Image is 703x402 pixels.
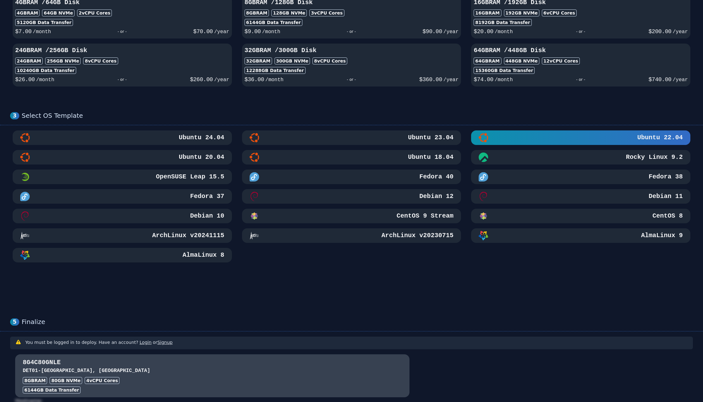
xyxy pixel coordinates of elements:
div: 8192 GB Data Transfer [474,19,531,26]
div: 4GB RAM [15,9,39,16]
h3: You must be logged in to deploy. Have an account? or [25,339,173,345]
span: /year [673,77,688,83]
button: 32GBRAM /300GB Disk32GBRAM300GB NVMe8vCPU Cores12288GB Data Transfer$36.00/month- or -$360.00/year [242,44,461,87]
h3: Ubuntu 24.04 [178,133,224,142]
span: /month [265,77,284,83]
img: ArchLinux v20230715 [250,231,259,240]
h3: Debian 11 [647,192,683,201]
img: Debian 12 [250,192,259,201]
img: Ubuntu 23.04 [250,133,259,142]
button: 64GBRAM /448GB Disk64GBRAM448GB NVMe12vCPU Cores15360GB Data Transfer$74.00/month- or -$740.00/year [471,44,690,87]
img: Ubuntu 18.04 [250,153,259,162]
h3: Ubuntu 18.04 [407,153,453,162]
img: Debian 10 [20,211,30,221]
button: Debian 10Debian 10 [13,209,232,223]
span: $ 260.00 [190,76,213,83]
div: 6144 GB Data Transfer [245,19,302,26]
a: Signup [157,340,173,345]
img: Ubuntu 20.04 [20,153,30,162]
div: 10240 GB Data Transfer [15,67,76,74]
button: ArchLinux v20230715ArchLinux v20230715 [242,228,461,243]
button: Ubuntu 20.04Ubuntu 20.04 [13,150,232,165]
span: $ 36.00 [245,76,264,83]
div: 64 GB NVMe [42,9,75,16]
span: $ 20.00 [474,28,493,35]
button: ArchLinux v20241115ArchLinux v20241115 [13,228,232,243]
span: /year [214,77,229,83]
h3: DET01 - [GEOGRAPHIC_DATA], [GEOGRAPHIC_DATA] [23,367,402,375]
div: 128 GB NVMe [271,9,307,16]
button: Ubuntu 22.04Ubuntu 22.04 [471,130,690,145]
button: Ubuntu 24.04Ubuntu 24.04 [13,130,232,145]
button: Rocky Linux 9.2Rocky Linux 9.2 [471,150,690,165]
span: /year [443,29,458,35]
div: 24GB RAM [15,57,43,64]
span: /year [673,29,688,35]
img: Fedora 37 [20,192,30,201]
h3: AlmaLinux 8 [181,251,224,260]
h3: Ubuntu 22.04 [636,133,683,142]
img: Debian 11 [479,192,488,201]
div: 6144 GB Data Transfer [23,387,81,393]
h3: ArchLinux v20241115 [151,231,224,240]
h3: Ubuntu 23.04 [407,133,453,142]
img: AlmaLinux 8 [20,250,30,260]
div: 8GB RAM [23,377,47,384]
div: 3 vCPU Cores [309,9,344,16]
span: /month [33,29,51,35]
button: Fedora 37Fedora 37 [13,189,232,204]
div: 256 GB NVMe [45,57,81,64]
h3: 24GB RAM / 256 GB Disk [15,46,229,55]
h3: Debian 12 [418,192,453,201]
div: 8 vCPU Cores [83,57,118,64]
button: Debian 12Debian 12 [242,189,461,204]
h3: ArchLinux v20230715 [380,231,453,240]
div: - or - [51,27,193,36]
div: 15360 GB Data Transfer [474,67,535,74]
span: $ 740.00 [649,76,671,83]
img: Fedora 40 [250,172,259,182]
h3: Fedora 40 [418,172,453,181]
button: CentOS 8CentOS 8 [471,209,690,223]
h3: Debian 10 [189,212,224,220]
button: CentOS 9 StreamCentOS 9 Stream [242,209,461,223]
div: 5120 GB Data Transfer [15,19,73,26]
button: Fedora 40Fedora 40 [242,170,461,184]
span: /year [443,77,458,83]
button: AlmaLinux 9AlmaLinux 9 [471,228,690,243]
div: - or - [513,75,648,84]
img: CentOS 8 [479,211,488,221]
div: 3 [10,112,19,119]
button: Fedora 38Fedora 38 [471,170,690,184]
div: 64GB RAM [474,57,501,64]
h3: CentOS 9 Stream [395,212,453,220]
div: 5 [10,318,19,326]
h3: 32GB RAM / 300 GB Disk [245,46,459,55]
h3: 8G4C80GNLE [23,358,402,367]
div: 16GB RAM [474,9,501,16]
div: 2 vCPU Cores [77,9,112,16]
img: Ubuntu 22.04 [479,133,488,142]
div: 32GB RAM [245,57,272,64]
span: $ 9.00 [245,28,261,35]
img: Rocky Linux 9.2 [479,153,488,162]
div: 80 GB NVMe [50,377,82,384]
span: /month [494,29,513,35]
div: - or - [280,27,422,36]
h3: Fedora 38 [647,172,683,181]
div: - or - [54,75,190,84]
div: 8GB RAM [245,9,269,16]
span: $ 26.00 [15,76,35,83]
button: AlmaLinux 8AlmaLinux 8 [13,248,232,262]
div: 12288 GB Data Transfer [245,67,306,74]
img: OpenSUSE Leap 15.5 Minimal [20,172,30,182]
div: 12 vCPU Cores [542,57,580,64]
img: ArchLinux v20241115 [20,231,30,240]
span: /month [262,29,280,35]
h3: Ubuntu 20.04 [178,153,224,162]
div: - or - [513,27,648,36]
a: Login [140,340,152,345]
span: $ 200.00 [649,28,671,35]
button: Debian 11Debian 11 [471,189,690,204]
div: - or - [283,75,419,84]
